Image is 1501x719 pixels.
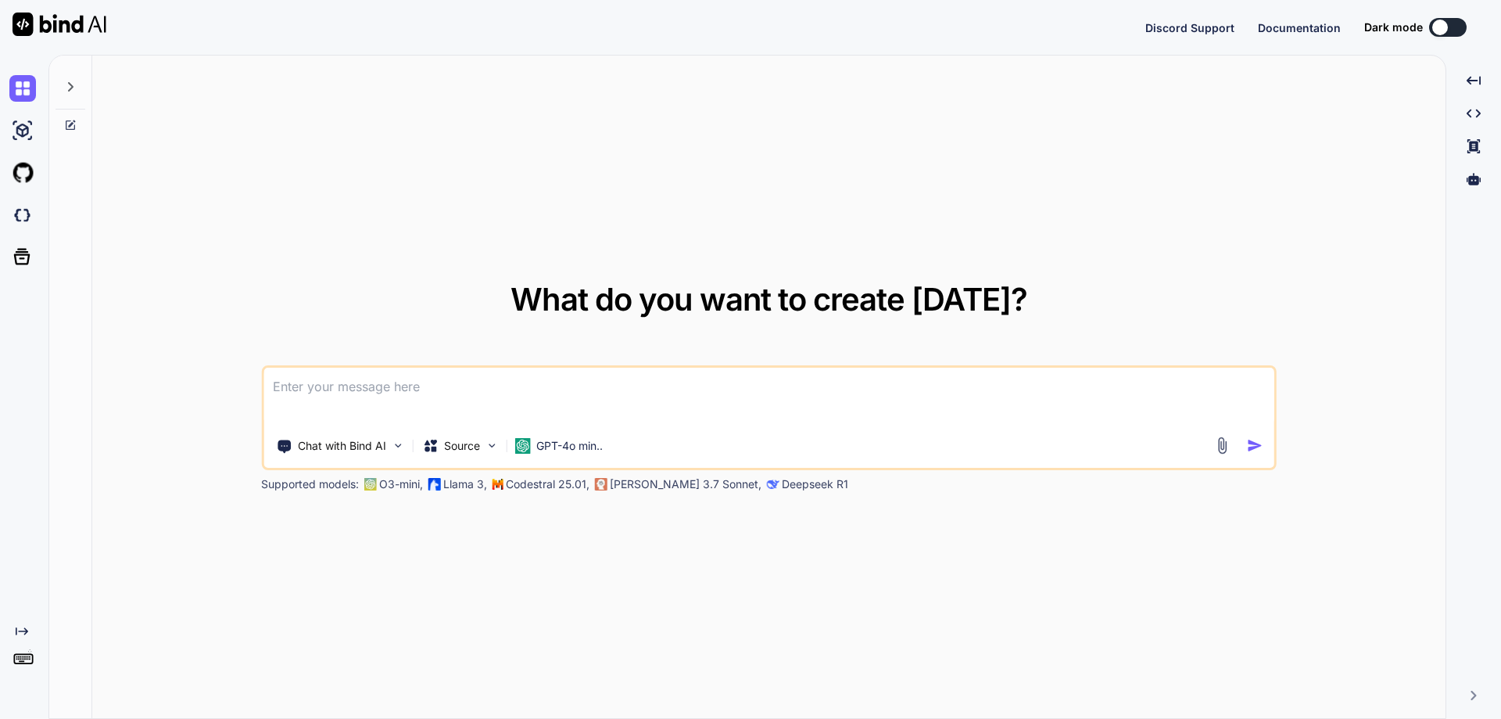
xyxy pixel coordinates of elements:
button: Documentation [1258,20,1341,36]
span: Documentation [1258,21,1341,34]
img: Pick Tools [391,439,404,452]
p: [PERSON_NAME] 3.7 Sonnet, [610,476,761,492]
img: githubLight [9,160,36,186]
img: Bind AI [13,13,106,36]
p: Llama 3, [443,476,487,492]
p: Codestral 25.01, [506,476,589,492]
p: GPT-4o min.. [536,438,603,454]
span: What do you want to create [DATE]? [510,280,1027,318]
p: Source [444,438,480,454]
button: Discord Support [1145,20,1234,36]
img: Pick Models [485,439,498,452]
img: attachment [1213,437,1231,455]
img: GPT-4 [364,478,376,491]
img: darkCloudIdeIcon [9,202,36,228]
img: Mistral-AI [492,479,503,490]
img: ai-studio [9,117,36,144]
img: GPT-4o mini [514,438,530,454]
img: chat [9,75,36,102]
img: claude [766,478,779,491]
p: O3-mini, [379,476,423,492]
p: Deepseek R1 [782,476,848,492]
p: Supported models: [261,476,359,492]
img: Llama2 [428,478,440,491]
p: Chat with Bind AI [298,438,386,454]
img: claude [594,478,607,491]
span: Discord Support [1145,21,1234,34]
span: Dark mode [1364,20,1423,35]
img: icon [1247,437,1263,454]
